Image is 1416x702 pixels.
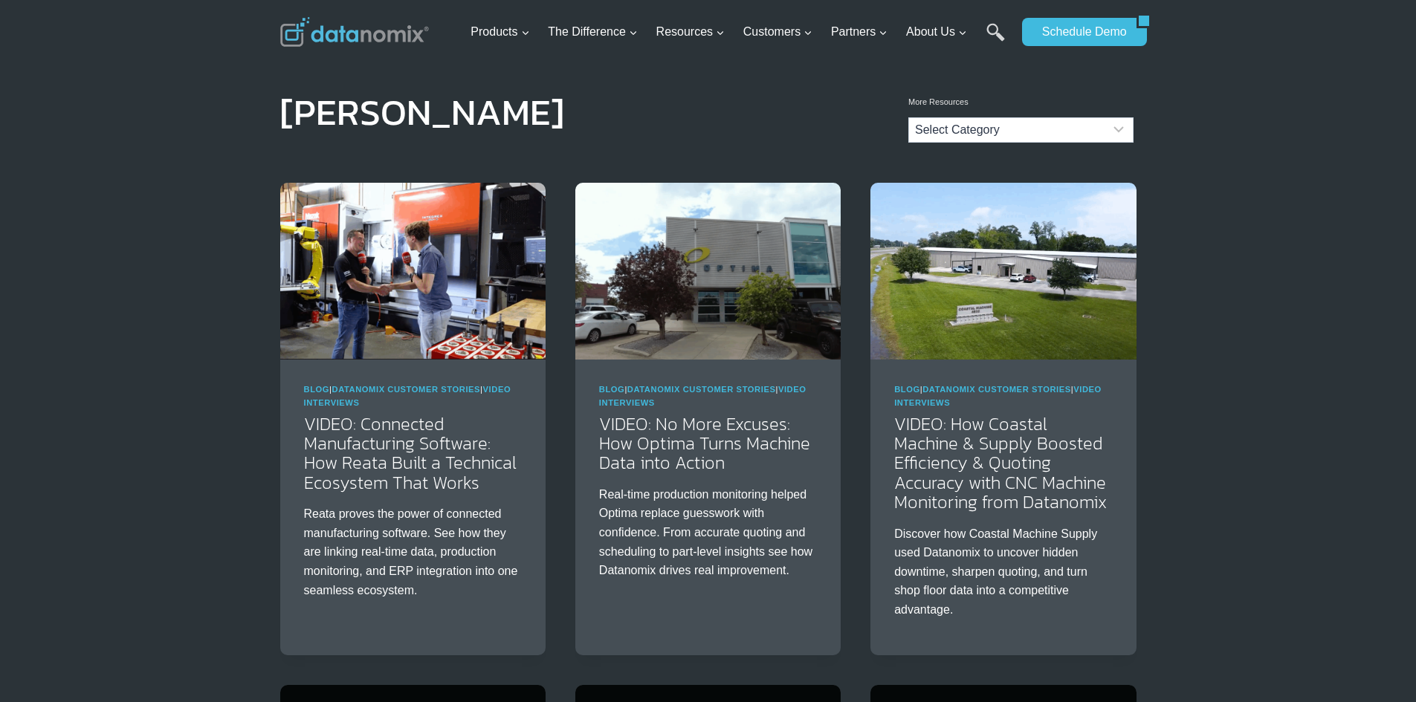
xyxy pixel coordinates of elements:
[280,101,564,123] h1: [PERSON_NAME]
[627,385,776,394] a: Datanomix Customer Stories
[894,524,1112,620] p: Discover how Coastal Machine Supply used Datanomix to uncover hidden downtime, sharpen quoting, a...
[1022,18,1137,46] a: Schedule Demo
[894,385,1102,407] span: | |
[548,22,638,42] span: The Difference
[831,22,888,42] span: Partners
[471,22,529,42] span: Products
[656,22,725,42] span: Resources
[332,385,481,394] a: Datanomix Customer Stories
[908,96,1134,109] p: More Resources
[922,385,1071,394] a: Datanomix Customer Stories
[599,385,806,407] span: | |
[599,385,625,394] a: Blog
[304,411,517,495] a: VIDEO: Connected Manufacturing Software: How Reata Built a Technical Ecosystem That Works
[743,22,812,42] span: Customers
[280,183,546,360] img: Reata’s Connected Manufacturing Software Ecosystem
[906,22,967,42] span: About Us
[986,23,1005,56] a: Search
[304,385,511,407] span: | |
[870,183,1136,360] img: Coastal Machine Improves Efficiency & Quotes with Datanomix
[280,17,429,47] img: Datanomix
[894,411,1107,516] a: VIDEO: How Coastal Machine & Supply Boosted Efficiency & Quoting Accuracy with CNC Machine Monito...
[304,385,330,394] a: Blog
[599,485,817,580] p: Real-time production monitoring helped Optima replace guesswork with confidence. From accurate qu...
[304,504,522,599] p: Reata proves the power of connected manufacturing software. See how they are linking real-time da...
[599,411,810,476] a: VIDEO: No More Excuses: How Optima Turns Machine Data into Action
[894,385,920,394] a: Blog
[465,8,1015,56] nav: Primary Navigation
[575,183,841,360] img: Discover how Optima Manufacturing uses Datanomix to turn raw machine data into real-time insights...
